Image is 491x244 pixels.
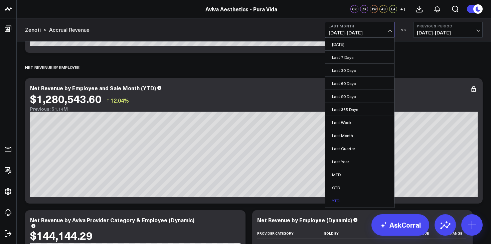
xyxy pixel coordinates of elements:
[25,26,41,33] a: Zenoti
[350,5,358,13] div: OK
[325,22,394,38] button: Last Month[DATE]-[DATE]
[325,77,394,90] a: Last 60 Days
[379,5,387,13] div: AS
[205,5,277,13] a: Aviva Aesthetics - Pura Vida
[325,155,394,168] a: Last Year
[370,5,378,13] div: TW
[399,5,407,13] button: +1
[30,84,156,92] div: Net Revenue by Employee and Sale Month (YTD)
[30,106,478,112] div: Previous: $1.14M
[30,93,102,105] div: $1,280,543.60
[413,22,483,38] button: Previous Period[DATE]-[DATE]
[111,97,129,104] span: 12.04%
[325,51,394,64] a: Last 7 Days
[325,38,394,50] a: [DATE]
[325,181,394,194] a: QTD
[329,24,391,28] b: Last Month
[325,90,394,103] a: Last 90 Days
[325,194,394,207] a: YTD
[325,168,394,181] a: MTD
[389,5,397,13] div: LA
[371,214,429,236] a: AskCorral
[25,26,46,33] div: >
[107,96,109,105] span: ↑
[30,229,93,241] div: $144,144.29
[400,7,406,11] span: + 1
[30,216,194,224] div: Net Revenue by Aviva Provider Category & Employee (Dynamic)
[398,28,410,32] div: VS
[325,64,394,77] a: Last 30 Days
[360,5,368,13] div: ZK
[325,116,394,129] a: Last Week
[257,216,352,224] div: Net Revenue by Employee (Dynamic)
[49,26,90,33] a: Accrual Revenue
[325,142,394,155] a: Last Quarter
[325,129,394,142] a: Last Month
[329,30,391,35] span: [DATE] - [DATE]
[257,228,324,239] th: Provider Category
[325,103,394,116] a: Last 365 Days
[325,207,394,220] a: Custom Dates
[417,30,479,35] span: [DATE] - [DATE]
[417,24,479,28] b: Previous Period
[25,59,79,75] div: Net Revenue by Employee
[324,228,382,239] th: Sold By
